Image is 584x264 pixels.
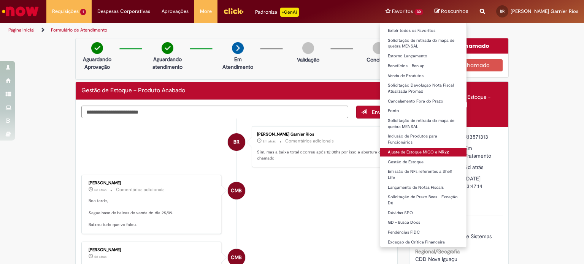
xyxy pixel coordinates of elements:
[380,183,467,192] a: Lançamento de Notas Fiscais
[392,8,413,15] span: Favoritos
[414,9,423,15] span: 30
[511,8,578,14] span: [PERSON_NAME] Garnier Rios
[80,9,86,15] span: 1
[81,87,185,94] h2: Gestão de Estoque – Produto Acabado Histórico de tíquete
[285,138,334,144] small: Comentários adicionais
[8,27,35,33] a: Página inicial
[228,182,245,199] div: Cecilia Martins Bonjorni
[162,42,173,54] img: check-circle-green.png
[435,8,468,15] a: Rascunhos
[91,42,103,54] img: check-circle-green.png
[228,133,245,151] div: Bruno Fuoco Garnier Rios
[415,256,457,262] span: CDD Nova Iguaçu
[380,97,467,106] a: Cancelamento Fora do Prazo
[380,36,467,51] a: Solicitação de retirada do mapa de quebra MENSAL
[81,106,348,119] textarea: Digite sua mensagem aqui...
[380,72,467,80] a: Venda de Produtos
[380,117,467,131] a: Solicitação de retirada do mapa de quebra MENSAL
[373,42,384,54] img: img-circle-grey.png
[219,55,256,71] p: Em Atendimento
[380,148,467,157] a: Ajuste de Estoque MIGO e MR22
[94,188,106,192] span: 5d atrás
[380,62,467,70] a: Benefícios - Ben.up
[52,8,79,15] span: Requisições
[89,198,215,228] p: Boa tarde, Segue base de baixas de venda do dia 25/09. Baixou tudo que vc falou.
[380,193,467,207] a: Solicitação de Prazo Bees - Exceção D0
[89,248,215,252] div: [PERSON_NAME]
[356,106,392,119] button: Enviar
[465,133,500,141] div: R13571313
[94,255,106,259] span: 5d atrás
[94,188,106,192] time: 26/09/2025 17:01:24
[223,5,244,17] img: click_logo_yellow_360x200.png
[500,9,505,14] span: BR
[51,27,107,33] a: Formulário de Atendimento
[380,52,467,60] a: Estorno Lançamento
[465,175,500,190] div: [DATE] 13:47:14
[367,56,391,63] p: Concluído
[380,209,467,217] a: Dúvidas SPO
[380,158,467,166] a: Gestão de Estoque
[6,23,384,37] ul: Trilhas de página
[255,8,299,17] div: Padroniza
[380,168,467,182] a: Emissão de NFs referentes a Shelf Life
[149,55,186,71] p: Aguardando atendimento
[380,132,467,146] a: Inclusão de Produtos para Funcionários
[89,181,215,185] div: [PERSON_NAME]
[1,4,40,19] img: ServiceNow
[280,8,299,17] p: +GenAi
[232,42,244,54] img: arrow-next.png
[257,149,384,161] p: Sim, mas a baixa total ocorreu após 12:00hs por isso a abertura do chamado
[465,163,500,171] div: 26/09/2025 15:47:09
[116,187,165,193] small: Comentários adicionais
[465,164,483,171] time: 26/09/2025 15:47:09
[441,8,468,15] span: Rascunhos
[97,8,150,15] span: Despesas Corporativas
[380,228,467,237] a: Pendências FIDC
[263,139,276,144] span: 2m atrás
[79,55,116,71] p: Aguardando Aprovação
[263,139,276,144] time: 01/10/2025 08:44:14
[302,42,314,54] img: img-circle-grey.png
[94,255,106,259] time: 26/09/2025 17:01:20
[231,182,242,200] span: CMB
[380,23,467,247] ul: Favoritos
[380,218,467,227] a: GD - Busca Docs
[415,248,460,255] b: Regional/Geografia
[380,238,467,247] a: Exceção da Crítica Financeira
[465,144,500,160] div: Em Tratamento
[380,27,467,35] a: Exibir todos os Favoritos
[233,133,240,151] span: BR
[162,8,189,15] span: Aprovações
[200,8,212,15] span: More
[465,164,483,171] span: 5d atrás
[297,56,319,63] p: Validação
[380,81,467,95] a: Solicitação Devolução Nota Fiscal Atualizada Promax
[257,132,384,137] div: [PERSON_NAME] Garnier Rios
[380,107,467,115] a: Ponto
[372,109,387,115] span: Enviar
